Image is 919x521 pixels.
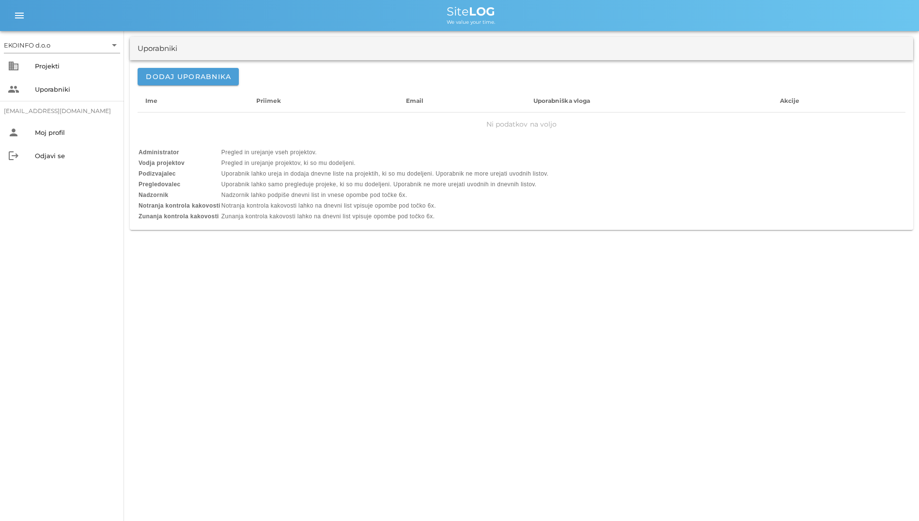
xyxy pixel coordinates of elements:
[447,4,495,18] span: Site
[256,97,281,104] span: Priimek
[221,169,548,179] td: Uporabnik lahko ureja in dodaja dnevne liste na projektih, ki so mu dodeljeni. Uporabnik ne more ...
[221,190,548,200] td: Nadzornik lahko podpiše dnevni list in vnese opombe pod točke 6x.
[406,97,424,104] span: Email
[138,113,905,136] td: Ni podatkov na voljo
[138,68,239,85] button: Dodaj uporabnika
[772,89,905,113] th: Akcije: Ni razvrščeno. Aktivirajte za naraščajoče razvrščanje.
[139,149,179,156] b: Administrator
[138,89,249,113] th: Ime: Ni razvrščeno. Aktivirajte za naraščajoče razvrščanje.
[221,179,548,189] td: Uporabnik lahko samo pregleduje projeke, ki so mu dodeljeni. Uporabnik ne more urejati uvodnih in...
[139,170,176,177] b: Podizvajalec
[4,37,120,53] div: EKOINFO d.o.o
[533,97,590,104] span: Uporabniška vloga
[8,127,19,138] i: person
[398,89,526,113] th: Email: Ni razvrščeno. Aktivirajte za naraščajoče razvrščanje.
[221,212,548,221] td: Zunanja kontrola kakovosti lahko na dnevni list vpisuje opombe pod točko 6x.
[145,97,157,104] span: Ime
[35,62,116,70] div: Projekti
[447,19,495,25] span: We value your time.
[109,39,120,51] i: arrow_drop_down
[4,41,50,49] div: EKOINFO d.o.o
[221,158,548,168] td: Pregled in urejanje projektov, ki so mu dodeljeni.
[8,83,19,95] i: people
[526,89,772,113] th: Uporabniška vloga: Ni razvrščeno. Aktivirajte za naraščajoče razvrščanje.
[139,181,181,188] b: Pregledovalec
[145,72,231,81] span: Dodaj uporabnika
[35,85,116,93] div: Uporabniki
[780,97,800,104] span: Akcije
[139,192,169,198] b: Nadzornik
[139,213,219,220] b: Zunanja kontrola kakovosti
[35,152,116,160] div: Odjavi se
[469,4,495,18] b: LOG
[249,89,398,113] th: Priimek: Ni razvrščeno. Aktivirajte za naraščajoče razvrščanje.
[35,129,116,136] div: Moj profil
[221,201,548,211] td: Notranja kontrola kakovosti lahko na dnevni list vpisuje opombe pod točko 6x.
[139,160,185,166] b: Vodja projektov
[138,43,177,54] div: Uporabniki
[221,147,548,157] td: Pregled in urejanje vseh projektov.
[8,60,19,72] i: business
[14,10,25,21] i: menu
[139,202,220,209] b: Notranja kontrola kakovosti
[8,150,19,162] i: logout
